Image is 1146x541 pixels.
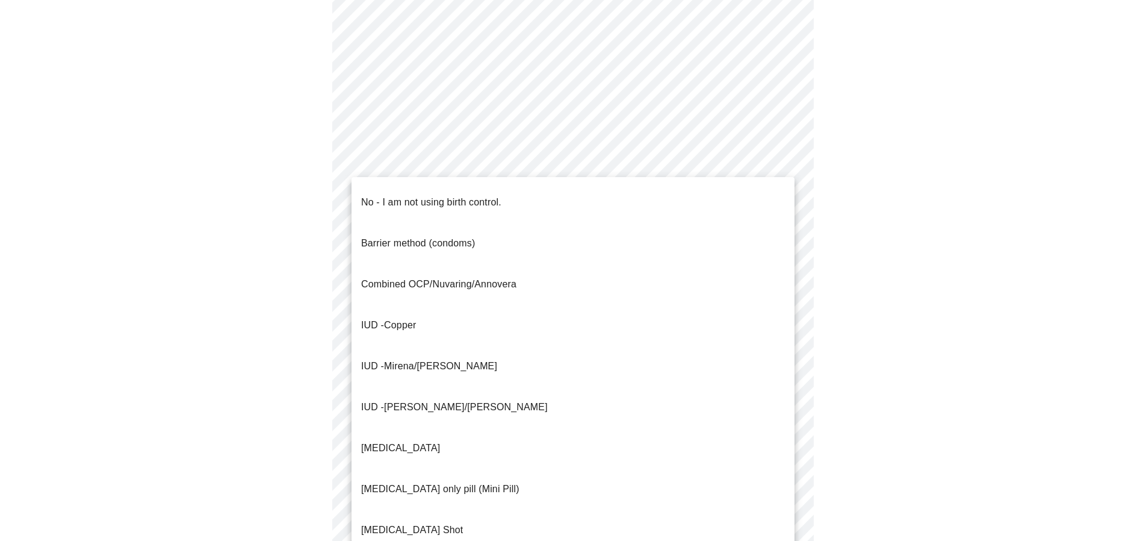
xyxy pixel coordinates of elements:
[361,236,475,251] p: Barrier method (condoms)
[361,482,519,496] p: [MEDICAL_DATA] only pill (Mini Pill)
[361,195,501,210] p: No - I am not using birth control.
[361,441,440,455] p: [MEDICAL_DATA]
[361,277,516,292] p: Combined OCP/Nuvaring/Annovera
[361,320,384,330] span: IUD -
[361,400,548,414] p: [PERSON_NAME]/[PERSON_NAME]
[384,361,497,371] span: Mirena/[PERSON_NAME]
[361,318,416,333] p: Copper
[361,523,463,537] p: [MEDICAL_DATA] Shot
[361,359,497,374] p: IUD -
[361,402,384,412] span: IUD -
